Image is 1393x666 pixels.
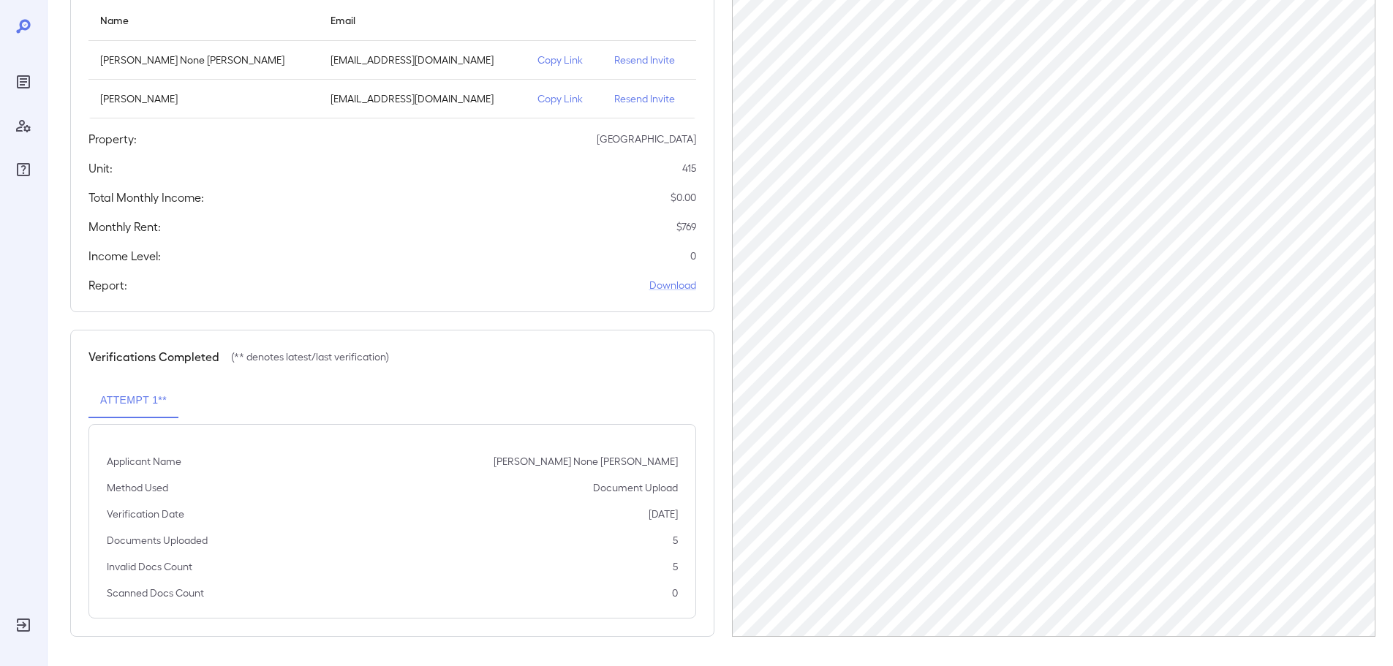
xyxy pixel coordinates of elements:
p: (** denotes latest/last verification) [231,349,389,364]
h5: Monthly Rent: [88,218,161,235]
button: Attempt 1** [88,383,178,418]
p: $ 0.00 [671,190,696,205]
p: Scanned Docs Count [107,586,204,600]
p: [GEOGRAPHIC_DATA] [597,132,696,146]
h5: Unit: [88,159,113,177]
p: Invalid Docs Count [107,559,192,574]
p: 0 [690,249,696,263]
p: Resend Invite [614,91,684,106]
h5: Income Level: [88,247,161,265]
p: [EMAIL_ADDRESS][DOMAIN_NAME] [331,53,514,67]
h5: Report: [88,276,127,294]
p: Copy Link [537,53,590,67]
h5: Verifications Completed [88,348,219,366]
p: [EMAIL_ADDRESS][DOMAIN_NAME] [331,91,514,106]
p: Document Upload [593,480,678,495]
h5: Total Monthly Income: [88,189,204,206]
p: [PERSON_NAME] [100,91,307,106]
p: Verification Date [107,507,184,521]
p: [PERSON_NAME] None [PERSON_NAME] [100,53,307,67]
p: [PERSON_NAME] None [PERSON_NAME] [494,454,678,469]
div: Manage Users [12,114,35,137]
p: Documents Uploaded [107,533,208,548]
p: 5 [673,533,678,548]
p: 5 [673,559,678,574]
p: Resend Invite [614,53,684,67]
p: 0 [672,586,678,600]
p: Copy Link [537,91,590,106]
p: Method Used [107,480,168,495]
h5: Property: [88,130,137,148]
div: FAQ [12,158,35,181]
a: Download [649,278,696,292]
div: Reports [12,70,35,94]
div: Log Out [12,613,35,637]
p: $ 769 [676,219,696,234]
p: [DATE] [649,507,678,521]
p: Applicant Name [107,454,181,469]
p: 415 [682,161,696,175]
